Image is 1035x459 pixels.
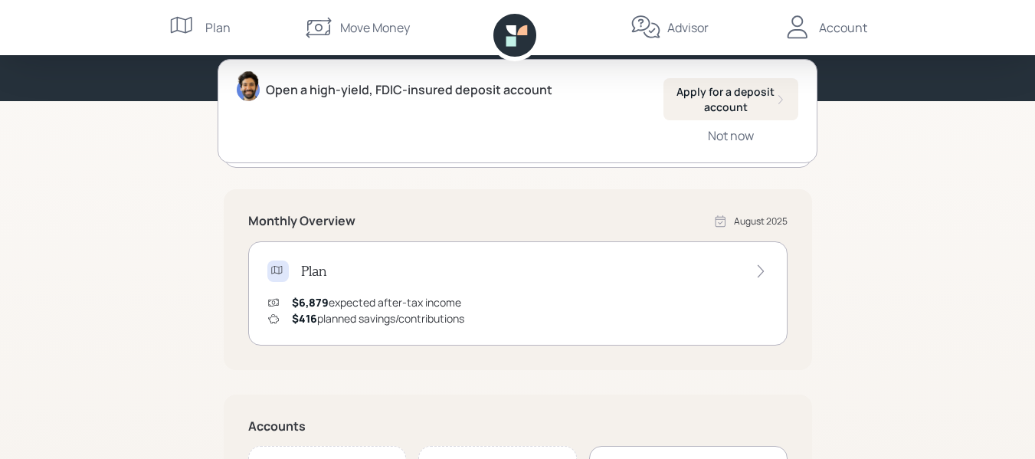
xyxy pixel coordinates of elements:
[676,84,786,114] div: Apply for a deposit account
[237,70,260,101] img: eric-schwartz-headshot.png
[292,294,461,310] div: expected after-tax income
[292,311,317,326] span: $416
[248,419,788,434] h5: Accounts
[301,263,326,280] h4: Plan
[292,310,464,326] div: planned savings/contributions
[663,78,798,120] button: Apply for a deposit account
[819,18,867,37] div: Account
[248,214,355,228] h5: Monthly Overview
[266,80,552,99] div: Open a high-yield, FDIC-insured deposit account
[667,18,709,37] div: Advisor
[340,18,410,37] div: Move Money
[205,18,231,37] div: Plan
[734,215,788,228] div: August 2025
[292,295,329,310] span: $6,879
[708,127,754,144] div: Not now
